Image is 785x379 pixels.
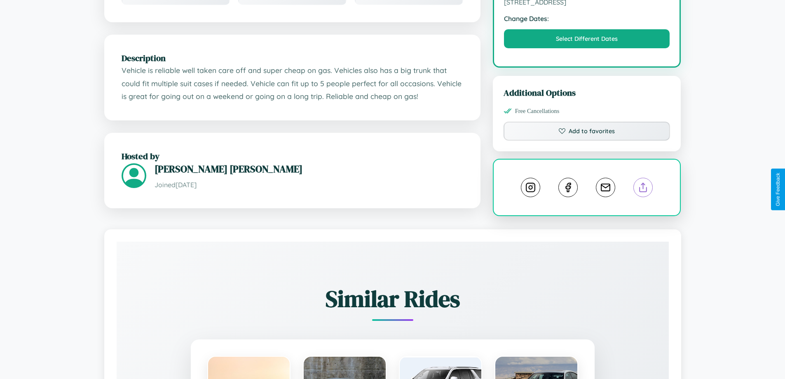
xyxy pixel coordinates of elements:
h2: Similar Rides [145,283,640,315]
h2: Hosted by [122,150,463,162]
p: Vehicle is reliable well taken care off and super cheap on gas. Vehicles also has a big trunk tha... [122,64,463,103]
p: Joined [DATE] [155,179,463,191]
h3: [PERSON_NAME] [PERSON_NAME] [155,162,463,176]
strong: Change Dates: [504,14,670,23]
button: Select Different Dates [504,29,670,48]
span: Free Cancellations [515,108,560,115]
div: Give Feedback [775,173,781,206]
button: Add to favorites [504,122,670,141]
h3: Additional Options [504,87,670,99]
h2: Description [122,52,463,64]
